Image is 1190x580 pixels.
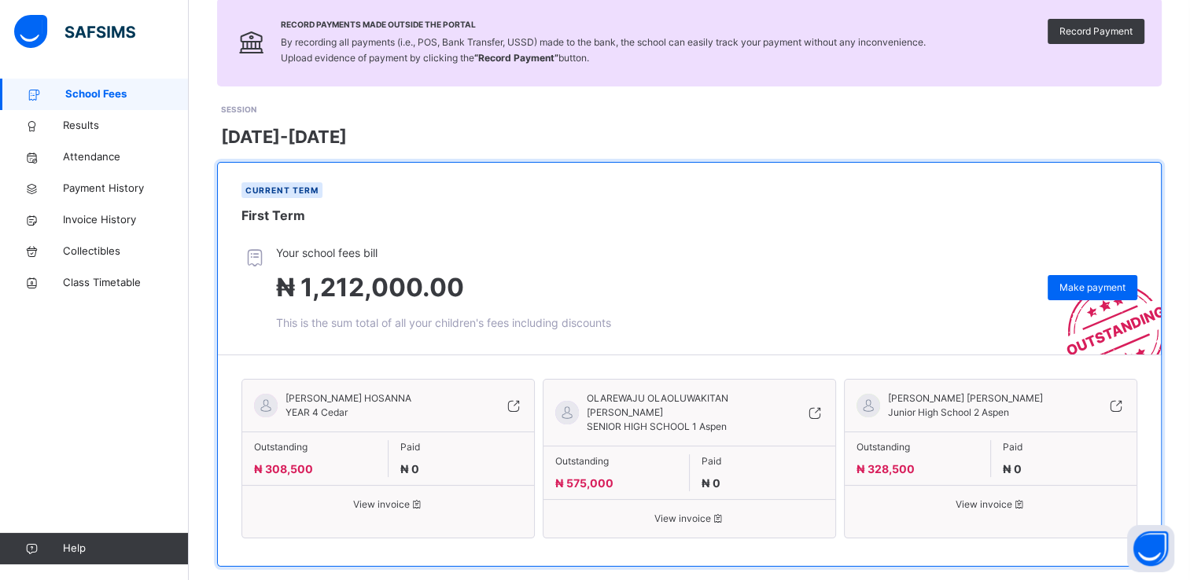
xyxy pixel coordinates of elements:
span: Record Payment [1059,24,1133,39]
span: ₦ 0 [400,462,419,475]
span: ₦ 328,500 [857,462,915,475]
span: [DATE]-[DATE] [221,124,347,150]
span: ₦ 0 [702,476,720,490]
button: Open asap [1127,525,1174,572]
span: School Fees [65,86,189,102]
span: Collectibles [63,244,189,259]
span: Payment History [63,181,189,196]
span: OLAREWAJU OLAOLUWAKITAN [PERSON_NAME] [587,391,770,420]
span: Your school fees bill [276,244,611,261]
span: Attendance [63,149,189,165]
span: Outstanding [857,440,978,454]
b: “Record Payment” [474,52,558,64]
span: Junior High School 2 Aspen [888,406,1009,418]
span: ₦ 308,500 [254,462,313,475]
span: Record Payments Made Outside the Portal [281,19,926,31]
span: First Term [241,207,305,223]
span: ₦ 0 [1003,462,1022,475]
span: View invoice [857,497,1125,512]
span: Results [63,118,189,134]
span: Help [63,541,188,556]
span: SESSION [221,105,256,114]
span: By recording all payments (i.e., POS, Bank Transfer, USSD) made to the bank, the school can easil... [281,36,926,64]
span: View invoice [254,497,522,512]
span: [PERSON_NAME] [PERSON_NAME] [888,391,1043,406]
span: View invoice [555,512,823,526]
span: Paid [702,454,824,468]
img: outstanding-stamp.3c148f88c3ebafa6da95868fa43343a1.svg [1047,265,1161,354]
span: Paid [1003,440,1126,454]
img: safsims [14,15,135,48]
span: Invoice History [63,212,189,228]
span: Class Timetable [63,275,189,291]
span: Paid [400,440,523,454]
span: ₦ 575,000 [555,476,613,490]
span: YEAR 4 Cedar [286,406,348,418]
span: Current term [245,185,319,195]
span: [PERSON_NAME] HOSANNA [286,391,411,406]
span: ₦ 1,212,000.00 [276,272,464,303]
span: Outstanding [555,454,677,468]
span: Outstanding [254,440,376,454]
span: Make payment [1059,281,1126,295]
span: SENIOR HIGH SCHOOL 1 Aspen [587,420,727,432]
span: This is the sum total of all your children's fees including discounts [276,316,611,329]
